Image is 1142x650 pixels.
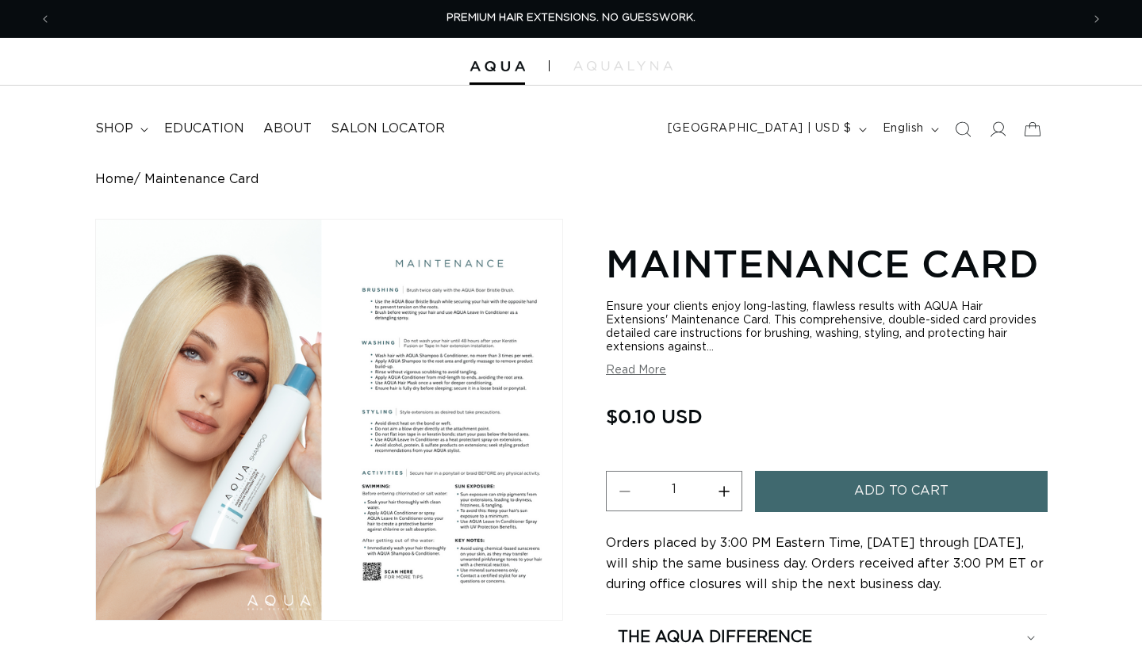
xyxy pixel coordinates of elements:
[573,61,673,71] img: aqualyna.com
[95,172,1047,187] nav: breadcrumbs
[95,219,563,621] media-gallery: Gallery Viewer
[331,120,445,137] span: Salon Locator
[86,111,155,147] summary: shop
[446,13,696,23] span: PREMIUM HAIR EXTENSIONS. NO GUESSWORK.
[95,172,134,187] a: Home
[854,471,948,511] span: Add to cart
[618,627,812,648] h2: The Aqua Difference
[606,300,1047,354] div: Ensure your clients enjoy long-lasting, flawless results with AQUA Hair Extensions' Maintenance C...
[155,111,254,147] a: Education
[658,114,873,144] button: [GEOGRAPHIC_DATA] | USD $
[883,120,924,137] span: English
[606,239,1047,288] h1: Maintenance Card
[321,111,454,147] a: Salon Locator
[668,120,852,137] span: [GEOGRAPHIC_DATA] | USD $
[873,114,945,144] button: English
[606,364,666,377] button: Read More
[755,471,1048,511] button: Add to cart
[469,61,525,72] img: Aqua Hair Extensions
[164,120,244,137] span: Education
[1079,4,1114,34] button: Next announcement
[945,112,980,147] summary: Search
[28,4,63,34] button: Previous announcement
[254,111,321,147] a: About
[606,537,1044,591] span: Orders placed by 3:00 PM Eastern Time, [DATE] through [DATE], will ship the same business day. Or...
[263,120,312,137] span: About
[95,120,133,137] span: shop
[144,172,259,187] span: Maintenance Card
[606,401,703,431] span: $0.10 USD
